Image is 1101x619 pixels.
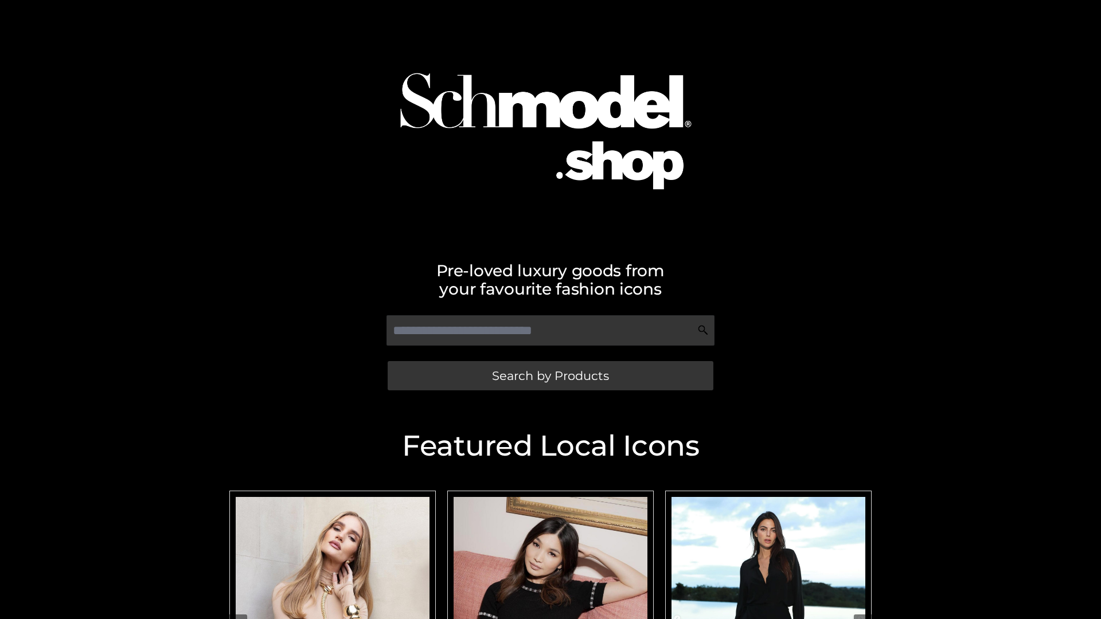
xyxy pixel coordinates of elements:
a: Search by Products [388,361,713,390]
h2: Pre-loved luxury goods from your favourite fashion icons [224,261,877,298]
img: Search Icon [697,324,709,336]
h2: Featured Local Icons​ [224,432,877,460]
span: Search by Products [492,370,609,382]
